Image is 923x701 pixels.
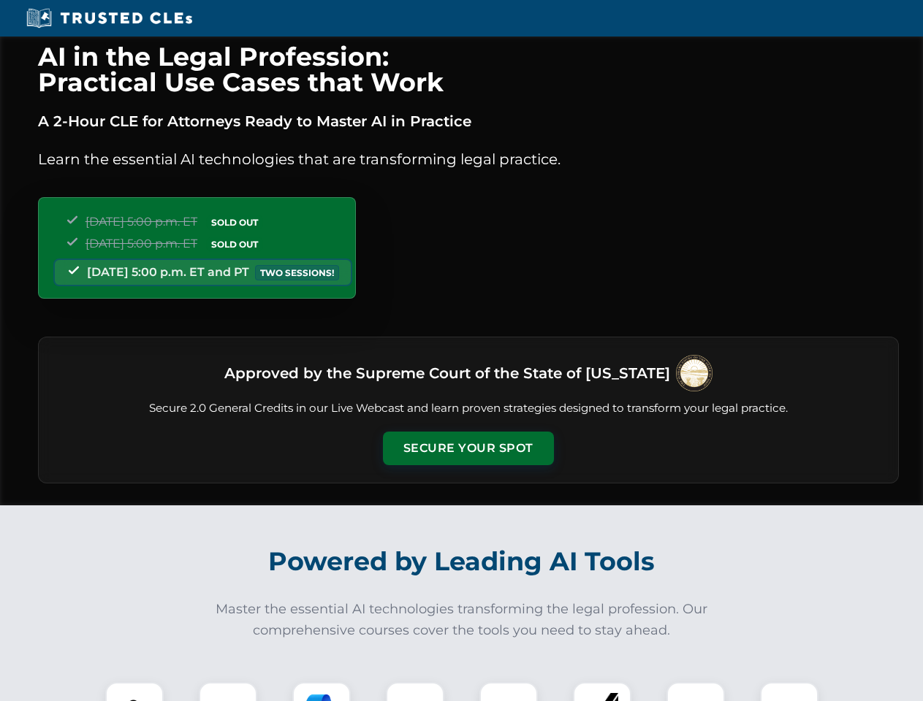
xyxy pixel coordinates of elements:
[86,237,197,250] span: [DATE] 5:00 p.m. ET
[38,44,899,95] h1: AI in the Legal Profession: Practical Use Cases that Work
[224,360,670,386] h3: Approved by the Supreme Court of the State of [US_STATE]
[56,400,881,417] p: Secure 2.0 General Credits in our Live Webcast and learn proven strategies designed to transform ...
[206,599,718,641] p: Master the essential AI technologies transforming the legal profession. Our comprehensive courses...
[206,237,263,252] span: SOLD OUT
[206,215,263,230] span: SOLD OUT
[38,148,899,171] p: Learn the essential AI technologies that are transforming legal practice.
[676,355,713,391] img: Supreme Court of Ohio
[57,536,867,587] h2: Powered by Leading AI Tools
[383,432,554,465] button: Secure Your Spot
[38,110,899,133] p: A 2-Hour CLE for Attorneys Ready to Master AI in Practice
[86,215,197,229] span: [DATE] 5:00 p.m. ET
[22,7,197,29] img: Trusted CLEs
